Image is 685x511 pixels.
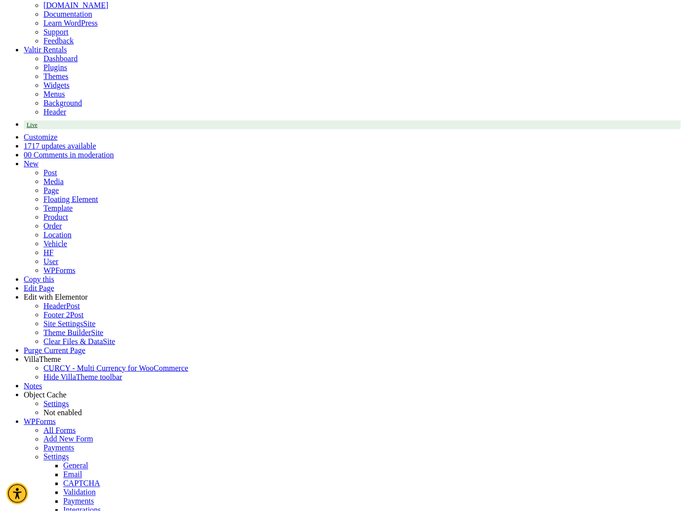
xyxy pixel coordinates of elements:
[24,168,681,275] ul: New
[24,391,681,399] div: Object Cache
[6,483,28,505] div: Accessibility Menu
[28,151,114,159] span: 0 Comments in moderation
[43,72,69,80] a: Themes
[43,248,53,257] a: HF
[43,1,109,9] a: [DOMAIN_NAME]
[43,19,98,27] a: Learn WordPress
[43,311,83,319] a: Footer 2Post
[24,159,39,168] span: New
[43,266,76,275] a: WPForms
[43,328,91,337] span: Theme Builder
[43,195,98,203] a: Floating Element
[43,364,188,372] a: CURCY - Multi Currency for WooCommerce
[24,133,57,141] a: Customize
[43,204,73,212] a: Template
[24,284,54,292] a: Edit Page
[24,72,681,117] ul: Valtir Rentals
[43,319,83,328] span: Site Settings
[43,37,74,45] a: Feedback
[43,257,58,266] a: User
[103,337,115,346] span: Site
[24,45,67,54] a: Valtir Rentals
[32,142,96,150] span: 17 updates available
[43,337,103,346] span: Clear Files & Data
[43,426,76,434] a: All Forms
[24,54,681,72] ul: Valtir Rentals
[43,399,69,408] a: Settings
[43,311,70,319] span: Footer 2
[24,417,56,426] a: WPForms
[24,1,681,45] ul: About WordPress
[43,373,122,381] span: Hide VillaTheme toolbar
[43,10,92,18] a: Documentation
[66,302,80,310] span: Post
[24,151,28,159] span: 0
[43,99,82,107] a: Background
[43,337,115,346] a: Clear Files & DataSite
[43,213,68,221] a: Product
[43,319,95,328] a: Site SettingsSite
[24,142,32,150] span: 17
[63,479,100,488] a: CAPTCHA
[24,293,88,301] span: Edit with Elementor
[43,408,681,417] div: Status: Not enabled
[43,453,69,461] a: Settings
[70,311,84,319] span: Post
[43,108,66,116] a: Header
[91,328,103,337] span: Site
[43,231,72,239] a: Location
[63,471,82,479] a: Email
[43,63,67,72] a: Plugins
[83,319,95,328] span: Site
[24,346,85,354] a: Purge Current Page
[63,497,94,506] a: Payments
[24,382,42,390] a: Notes
[63,488,96,497] a: Validation
[43,177,64,186] a: Media
[43,444,74,452] a: Payments
[43,54,78,63] a: Dashboard
[24,355,681,364] div: VillaTheme
[43,168,57,177] a: Post
[24,120,681,129] a: Live
[43,90,65,98] a: Menus
[43,222,62,230] a: Order
[43,328,103,337] a: Theme BuilderSite
[43,239,67,248] a: Vehicle
[24,275,54,283] a: Copy this
[63,462,88,470] a: General
[43,186,59,195] a: Page
[43,302,80,310] a: HeaderPost
[43,435,93,443] a: Add New Form
[43,28,69,36] a: Support
[43,81,70,89] a: Widgets
[43,302,66,310] span: Header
